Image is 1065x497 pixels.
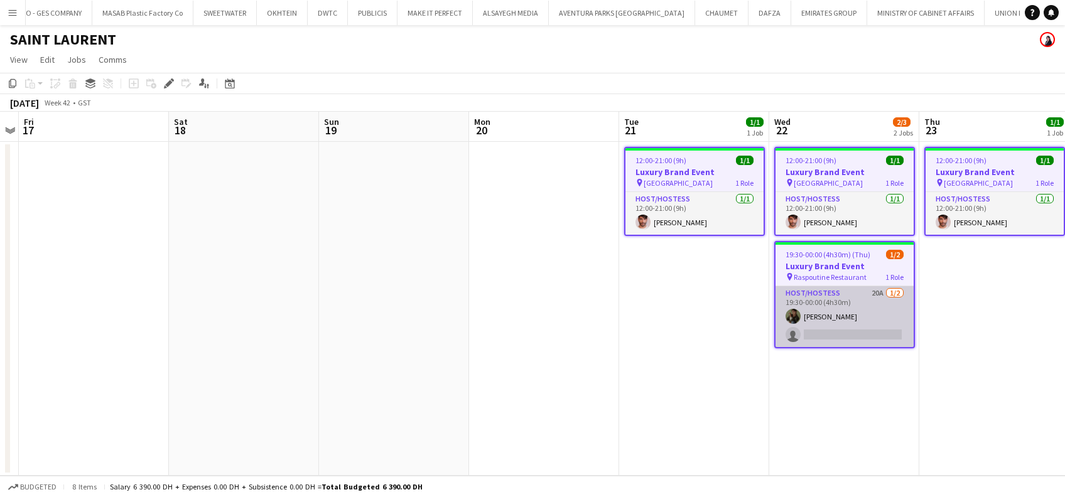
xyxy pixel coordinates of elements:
span: 1 Role [885,178,904,188]
span: Budgeted [20,483,57,491]
h3: Luxury Brand Event [625,166,764,178]
button: DWTC [308,1,348,25]
span: 12:00-21:00 (9h) [635,156,686,165]
a: Edit [35,51,60,68]
button: EMIRATES GROUP [791,1,867,25]
app-card-role: Host/Hostess1/112:00-21:00 (9h)[PERSON_NAME] [926,192,1064,235]
span: 23 [922,123,940,137]
app-card-role: Host/Hostess1/112:00-21:00 (9h)[PERSON_NAME] [776,192,914,235]
span: 17 [22,123,34,137]
button: Budgeted [6,480,58,494]
button: ALSAYEGH MEDIA [473,1,549,25]
span: 1/1 [1046,117,1064,127]
button: SPIRO - GES COMPANY [3,1,92,25]
app-job-card: 12:00-21:00 (9h)1/1Luxury Brand Event [GEOGRAPHIC_DATA]1 RoleHost/Hostess1/112:00-21:00 (9h)[PERS... [774,147,915,236]
button: SWEETWATER [193,1,257,25]
button: PUBLICIS [348,1,397,25]
span: Total Budgeted 6 390.00 DH [322,482,423,491]
span: Sun [324,116,339,127]
app-job-card: 12:00-21:00 (9h)1/1Luxury Brand Event [GEOGRAPHIC_DATA]1 RoleHost/Hostess1/112:00-21:00 (9h)[PERS... [924,147,1065,236]
h3: Luxury Brand Event [926,166,1064,178]
app-job-card: 19:30-00:00 (4h30m) (Thu)1/2Luxury Brand Event Raspoutine Restaurant1 RoleHost/Hostess20A1/219:30... [774,241,915,348]
span: 20 [472,123,490,137]
button: OKHTEIN [257,1,308,25]
span: 1/1 [746,117,764,127]
span: View [10,54,28,65]
span: [GEOGRAPHIC_DATA] [794,178,863,188]
span: Raspoutine Restaurant [794,272,867,282]
button: MAKE IT PERFECT [397,1,473,25]
div: 1 Job [747,128,763,137]
button: DAFZA [749,1,791,25]
span: 12:00-21:00 (9h) [936,156,987,165]
span: 1 Role [1035,178,1054,188]
app-card-role: Host/Hostess1/112:00-21:00 (9h)[PERSON_NAME] [625,192,764,235]
span: Tue [624,116,639,127]
app-job-card: 12:00-21:00 (9h)1/1Luxury Brand Event [GEOGRAPHIC_DATA]1 RoleHost/Hostess1/112:00-21:00 (9h)[PERS... [624,147,765,236]
span: Sat [174,116,188,127]
button: AVENTURA PARKS [GEOGRAPHIC_DATA] [549,1,695,25]
span: 2/3 [893,117,911,127]
span: Thu [924,116,940,127]
span: 1 Role [885,272,904,282]
div: Salary 6 390.00 DH + Expenses 0.00 DH + Subsistence 0.00 DH = [110,482,423,491]
span: 21 [622,123,639,137]
span: Comms [99,54,127,65]
button: CHAUMET [695,1,749,25]
h3: Luxury Brand Event [776,166,914,178]
button: MASAB Plastic Factory Co [92,1,193,25]
span: 19:30-00:00 (4h30m) (Thu) [786,250,870,259]
span: 18 [172,123,188,137]
span: 1/1 [736,156,754,165]
span: 1/1 [886,156,904,165]
span: Week 42 [41,98,73,107]
app-card-role: Host/Hostess20A1/219:30-00:00 (4h30m)[PERSON_NAME] [776,286,914,347]
span: Jobs [67,54,86,65]
span: Edit [40,54,55,65]
div: GST [78,98,91,107]
span: [GEOGRAPHIC_DATA] [644,178,713,188]
span: Fri [24,116,34,127]
a: View [5,51,33,68]
div: 2 Jobs [894,128,913,137]
span: 1/2 [886,250,904,259]
span: 22 [772,123,791,137]
span: 19 [322,123,339,137]
a: Jobs [62,51,91,68]
a: Comms [94,51,132,68]
h1: SAINT LAURENT [10,30,116,49]
span: 1 Role [735,178,754,188]
button: MINISTRY OF CABINET AFFAIRS [867,1,985,25]
span: 8 items [69,482,99,491]
div: 1 Job [1047,128,1063,137]
app-user-avatar: Sarah Wannous [1040,32,1055,47]
span: [GEOGRAPHIC_DATA] [944,178,1013,188]
span: 12:00-21:00 (9h) [786,156,836,165]
h3: Luxury Brand Event [776,260,914,272]
span: Mon [474,116,490,127]
div: [DATE] [10,97,39,109]
span: Wed [774,116,791,127]
span: 1/1 [1036,156,1054,165]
